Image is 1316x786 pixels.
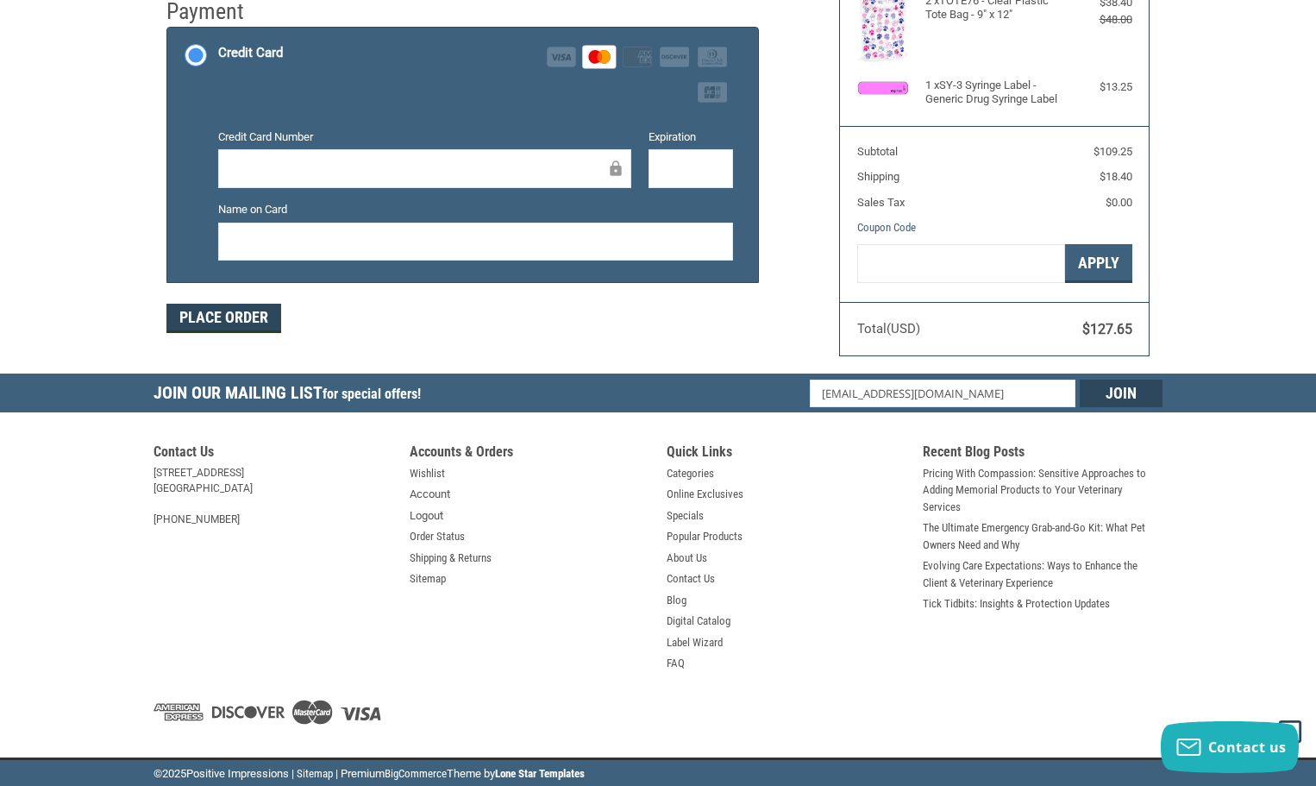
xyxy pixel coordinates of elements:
[1082,321,1132,337] span: $127.65
[923,519,1162,553] a: The Ultimate Emergency Grab-and-Go Kit: What Pet Owners Need and Why
[1208,738,1287,757] span: Contact us
[166,304,281,333] button: Place Order
[667,465,714,482] a: Categories
[649,129,733,146] label: Expiration
[1080,380,1162,407] input: Join
[1100,170,1132,183] span: $18.40
[923,557,1162,591] a: Evolving Care Expectations: Ways to Enhance the Client & Veterinary Experience
[410,528,465,545] a: Order Status
[667,613,730,630] a: Digital Catalog
[410,486,450,503] a: Account
[667,507,704,525] a: Specials
[218,201,733,218] label: Name on Card
[154,443,393,465] h5: Contact Us
[154,374,429,418] h5: Join Our Mailing List
[218,39,283,67] div: Credit Card
[810,380,1076,407] input: Email
[154,767,289,780] span: © Positive Impressions
[667,443,906,465] h5: Quick Links
[857,221,916,234] a: Coupon Code
[410,570,446,588] a: Sitemap
[495,767,585,780] a: Lone Star Templates
[1094,145,1132,158] span: $109.25
[667,592,686,609] a: Blog
[923,595,1110,613] a: Tick Tidbits: Insights & Protection Updates
[857,196,905,209] span: Sales Tax
[1065,244,1132,283] button: Apply
[857,321,920,336] span: Total (USD)
[923,443,1162,465] h5: Recent Blog Posts
[162,767,186,780] span: 2025
[154,465,393,527] address: [STREET_ADDRESS] [GEOGRAPHIC_DATA] [PHONE_NUMBER]
[410,443,649,465] h5: Accounts & Orders
[291,767,333,780] a: | Sitemap
[410,550,492,567] a: Shipping & Returns
[1106,196,1132,209] span: $0.00
[857,145,898,158] span: Subtotal
[667,550,707,567] a: About Us
[667,634,723,651] a: Label Wizard
[667,570,715,588] a: Contact Us
[385,767,447,780] a: BigCommerce
[410,465,445,482] a: Wishlist
[923,465,1162,516] a: Pricing With Compassion: Sensitive Approaches to Adding Memorial Products to Your Veterinary Serv...
[667,486,743,503] a: Online Exclusives
[323,386,421,402] span: for special offers!
[1063,79,1132,96] div: $13.25
[857,244,1065,283] input: Gift Certificate or Coupon Code
[410,507,443,525] a: Logout
[667,655,685,672] a: FAQ
[1063,11,1132,28] div: $48.00
[925,79,1059,107] h4: 1 x SY-3 Syringe Label - Generic Drug Syringe Label
[1161,721,1299,773] button: Contact us
[857,170,899,183] span: Shipping
[218,129,632,146] label: Credit Card Number
[667,528,743,545] a: Popular Products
